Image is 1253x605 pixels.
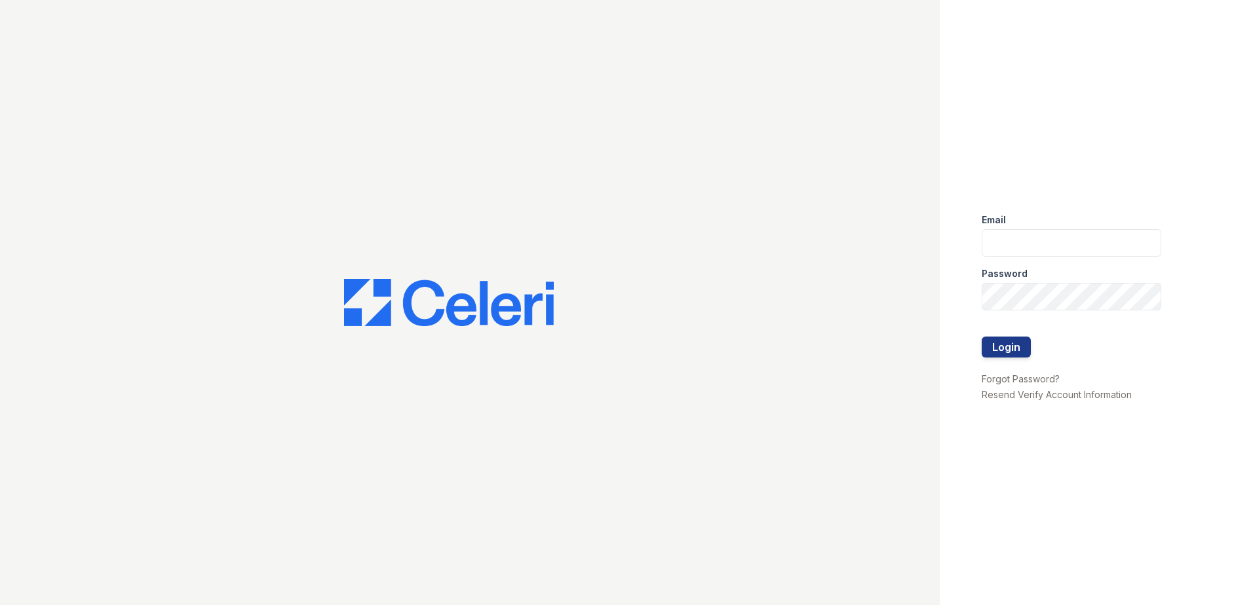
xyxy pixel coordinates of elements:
[982,337,1031,357] button: Login
[982,389,1132,400] a: Resend Verify Account Information
[982,373,1060,384] a: Forgot Password?
[982,267,1028,280] label: Password
[344,279,554,326] img: CE_Logo_Blue-a8612792a0a2168367f1c8372b55b34899dd931a85d93a1a3d3e32e68fde9ad4.png
[982,213,1006,227] label: Email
